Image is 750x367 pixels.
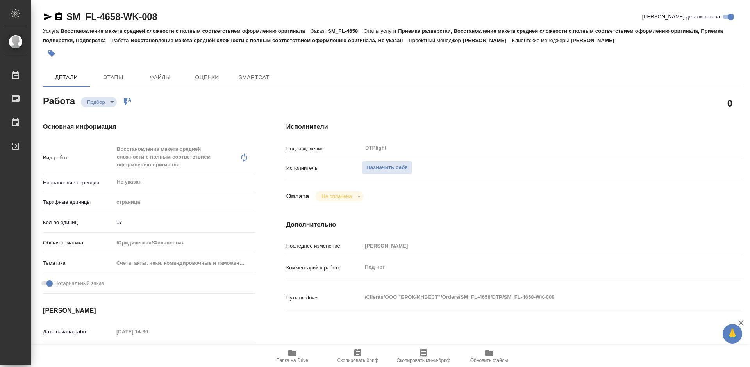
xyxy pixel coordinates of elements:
[43,219,114,226] p: Кол-во единиц
[337,358,378,363] span: Скопировать бриф
[470,358,508,363] span: Обновить файлы
[286,220,741,230] h4: Дополнительно
[43,93,75,107] h2: Работа
[276,358,308,363] span: Папка на Drive
[114,326,182,337] input: Пустое поле
[43,28,723,43] p: Приемка разверстки, Восстановление макета средней сложности с полным соответствием оформлению ори...
[43,122,255,132] h4: Основная информация
[54,280,104,287] span: Нотариальный заказ
[43,179,114,187] p: Направление перевода
[286,145,362,153] p: Подразделение
[131,37,409,43] p: Восстановление макета средней сложности с полным соответствием оформлению оригинала, Не указан
[43,328,114,336] p: Дата начала работ
[311,28,328,34] p: Заказ:
[112,37,131,43] p: Работа
[235,73,273,82] span: SmartCat
[362,240,704,251] input: Пустое поле
[319,193,354,200] button: Не оплачена
[286,164,362,172] p: Исполнитель
[141,73,179,82] span: Файлы
[114,217,255,228] input: ✎ Введи что-нибудь
[286,192,309,201] h4: Оплата
[95,73,132,82] span: Этапы
[286,122,741,132] h4: Исполнители
[43,45,60,62] button: Добавить тэг
[328,28,364,34] p: SM_FL-4658
[43,306,255,315] h4: [PERSON_NAME]
[512,37,571,43] p: Клиентские менеджеры
[43,198,114,206] p: Тарифные единицы
[286,264,362,272] p: Комментарий к работе
[364,28,398,34] p: Этапы услуги
[114,257,255,270] div: Счета, акты, чеки, командировочные и таможенные документы
[571,37,620,43] p: [PERSON_NAME]
[409,37,462,43] p: Проектный менеджер
[43,259,114,267] p: Тематика
[315,191,363,201] div: Подбор
[61,28,311,34] p: Восстановление макета средней сложности с полным соответствием оформлению оригинала
[456,345,522,367] button: Обновить файлы
[43,12,52,21] button: Скопировать ссылку для ЯМессенджера
[43,239,114,247] p: Общая тематика
[396,358,450,363] span: Скопировать мини-бриф
[362,161,412,175] button: Назначить себя
[43,28,61,34] p: Услуга
[43,154,114,162] p: Вид работ
[48,73,85,82] span: Детали
[85,99,107,105] button: Подбор
[114,196,255,209] div: страница
[66,11,157,22] a: SM_FL-4658-WK-008
[362,290,704,304] textarea: /Clients/ООО "БРОК-ИНВЕСТ"/Orders/SM_FL-4658/DTP/SM_FL-4658-WK-008
[726,326,739,342] span: 🙏
[723,324,742,344] button: 🙏
[188,73,226,82] span: Оценки
[366,163,408,172] span: Назначить себя
[727,96,732,110] h2: 0
[114,236,255,249] div: Юридическая/Финансовая
[325,345,391,367] button: Скопировать бриф
[642,13,720,21] span: [PERSON_NAME] детали заказа
[54,12,64,21] button: Скопировать ссылку
[286,294,362,302] p: Путь на drive
[259,345,325,367] button: Папка на Drive
[81,97,117,107] div: Подбор
[286,242,362,250] p: Последнее изменение
[391,345,456,367] button: Скопировать мини-бриф
[463,37,512,43] p: [PERSON_NAME]
[362,260,704,274] textarea: Под нот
